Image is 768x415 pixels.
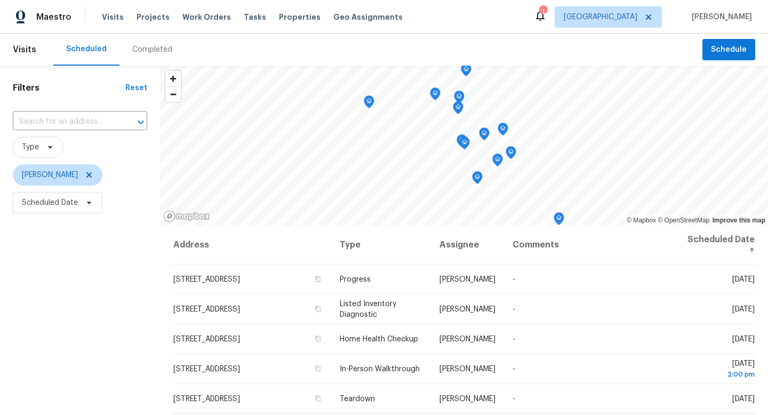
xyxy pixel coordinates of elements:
[439,276,495,283] span: [PERSON_NAME]
[554,212,564,229] div: Map marker
[679,226,755,265] th: Scheduled Date ↑
[711,43,747,57] span: Schedule
[133,115,148,130] button: Open
[173,365,240,373] span: [STREET_ADDRESS]
[687,12,752,22] span: [PERSON_NAME]
[687,360,755,380] span: [DATE]
[13,114,117,130] input: Search for an address...
[13,38,36,61] span: Visits
[472,171,483,188] div: Map marker
[513,336,515,343] span: -
[165,86,181,102] button: Zoom out
[22,197,78,208] span: Scheduled Date
[461,63,471,80] div: Map marker
[313,274,323,284] button: Copy Address
[137,12,170,22] span: Projects
[132,44,172,55] div: Completed
[504,226,679,265] th: Comments
[439,336,495,343] span: [PERSON_NAME]
[165,71,181,86] button: Zoom in
[340,276,371,283] span: Progress
[439,395,495,403] span: [PERSON_NAME]
[431,226,504,265] th: Assignee
[658,217,709,224] a: OpenStreetMap
[333,12,403,22] span: Geo Assignments
[313,304,323,314] button: Copy Address
[173,226,331,265] th: Address
[702,39,755,61] button: Schedule
[627,217,656,224] a: Mapbox
[22,142,39,153] span: Type
[513,395,515,403] span: -
[459,137,470,153] div: Map marker
[506,146,516,163] div: Map marker
[430,87,441,104] div: Map marker
[340,300,396,318] span: Listed Inventory Diagnostic
[66,44,107,54] div: Scheduled
[22,170,78,180] span: [PERSON_NAME]
[173,306,240,313] span: [STREET_ADDRESS]
[457,134,467,151] div: Map marker
[364,95,374,112] div: Map marker
[340,395,375,403] span: Teardown
[340,365,420,373] span: In-Person Walkthrough
[173,336,240,343] span: [STREET_ADDRESS]
[479,127,490,144] div: Map marker
[173,276,240,283] span: [STREET_ADDRESS]
[102,12,124,22] span: Visits
[439,306,495,313] span: [PERSON_NAME]
[313,394,323,403] button: Copy Address
[539,6,547,17] div: 1
[453,101,463,118] div: Map marker
[163,210,210,222] a: Mapbox homepage
[340,336,418,343] span: Home Health Checkup
[182,12,231,22] span: Work Orders
[687,369,755,380] div: 2:00 pm
[173,395,240,403] span: [STREET_ADDRESS]
[492,154,503,170] div: Map marker
[125,83,147,93] div: Reset
[513,306,515,313] span: -
[331,226,431,265] th: Type
[313,364,323,373] button: Copy Address
[498,123,508,139] div: Map marker
[279,12,321,22] span: Properties
[513,276,515,283] span: -
[732,395,755,403] span: [DATE]
[36,12,71,22] span: Maestro
[244,13,266,21] span: Tasks
[513,365,515,373] span: -
[564,12,637,22] span: [GEOGRAPHIC_DATA]
[732,336,755,343] span: [DATE]
[439,365,495,373] span: [PERSON_NAME]
[165,87,181,102] span: Zoom out
[160,66,768,226] canvas: Map
[454,91,465,107] div: Map marker
[732,306,755,313] span: [DATE]
[13,83,125,93] h1: Filters
[732,276,755,283] span: [DATE]
[313,334,323,344] button: Copy Address
[713,217,765,224] a: Improve this map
